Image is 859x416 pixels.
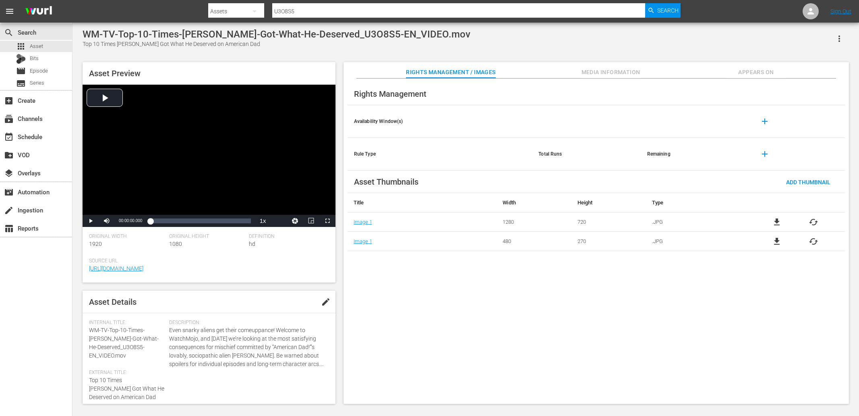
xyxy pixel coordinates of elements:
button: Picture-in-Picture [303,215,319,227]
span: 1080 [169,241,182,247]
span: Top 10 Times [PERSON_NAME] Got What He Deserved on American Dad [89,377,164,400]
span: hd [249,241,255,247]
th: Availability Window(s) [348,105,532,138]
button: edit [316,292,335,312]
span: Asset [30,42,43,50]
span: Episode [30,67,48,75]
span: WM-TV-Top-10-Times-[PERSON_NAME]-Got-What-He-Deserved_U3O8S5-EN_VIDEO.mov [89,327,159,359]
td: 480 [497,232,571,251]
span: Appears On [726,67,786,77]
button: Mute [99,215,115,227]
span: Original Height [169,233,245,240]
button: add [755,144,774,164]
span: Series [16,79,26,88]
span: Internal Title: [89,320,165,326]
th: Title [348,193,497,212]
button: cached [809,237,818,246]
span: Asset [16,42,26,51]
span: Ingestion [4,206,14,215]
th: Type [646,193,745,212]
td: 720 [571,212,646,232]
span: Description: [169,320,325,326]
div: WM-TV-Top-10-Times-[PERSON_NAME]-Got-What-He-Deserved_U3O8S5-EN_VIDEO.mov [83,29,470,40]
span: add [760,116,770,126]
span: Search [657,3,679,18]
span: Source Url [89,258,325,264]
span: menu [5,6,14,16]
button: cached [809,217,818,227]
span: Bits [30,54,39,62]
span: Asset Details [89,297,137,307]
span: 1920 [89,241,102,247]
span: Media Information [581,67,641,77]
span: Schedule [4,132,14,142]
th: Rule Type [348,138,532,171]
th: Width [497,193,571,212]
span: External Title: [89,370,165,376]
span: Channels [4,114,14,124]
div: Video Player [83,85,335,227]
span: Overlays [4,168,14,178]
span: Rights Management / Images [406,67,495,77]
span: Episode [16,66,26,76]
span: 00:00:00.000 [119,218,142,223]
a: Image 1 [354,219,372,225]
div: Top 10 Times [PERSON_NAME] Got What He Deserved on American Dad [83,40,470,48]
div: Progress Bar [150,218,250,223]
span: Reports [4,224,14,233]
span: Asset Preview [89,69,141,78]
th: Height [571,193,646,212]
td: 1280 [497,212,571,232]
span: edit [321,297,331,307]
th: Remaining [641,138,749,171]
img: ans4CAIJ8jUAAAAAAAAAAAAAAAAAAAAAAAAgQb4GAAAAAAAAAAAAAAAAAAAAAAAAJMjXAAAAAAAAAAAAAAAAAAAAAAAAgAT5G... [19,2,58,21]
td: .JPG [646,232,745,251]
span: Automation [4,187,14,197]
a: file_download [772,217,782,227]
span: Search [4,28,14,37]
td: .JPG [646,212,745,232]
td: 270 [571,232,646,251]
button: Search [645,3,681,18]
span: add [760,149,770,159]
button: Jump To Time [287,215,303,227]
span: Even snarky aliens get their comeuppance! Welcome to WatchMojo, and [DATE] we’re looking at the m... [169,326,325,368]
a: file_download [772,237,782,246]
span: Asset Thumbnails [354,177,418,187]
a: Sign Out [830,8,851,15]
span: VOD [4,150,14,160]
th: Total Runs [532,138,640,171]
button: Playback Rate [255,215,271,227]
span: Series [30,79,44,87]
span: Definition [249,233,325,240]
span: Rights Management [354,89,426,99]
span: Original Width [89,233,165,240]
button: Play [83,215,99,227]
button: Add Thumbnail [780,175,837,189]
span: Add Thumbnail [780,179,837,185]
button: add [755,112,774,131]
span: Create [4,96,14,106]
a: Image 1 [354,238,372,244]
button: Fullscreen [319,215,335,227]
a: [URL][DOMAIN_NAME] [89,265,143,272]
div: Bits [16,54,26,64]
